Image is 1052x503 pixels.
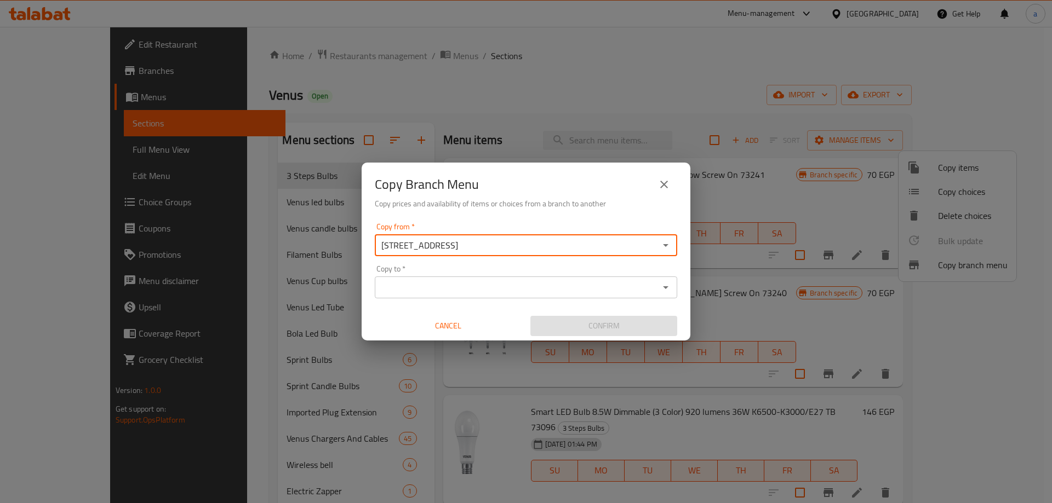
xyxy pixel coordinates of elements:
[375,316,522,336] button: Cancel
[658,280,673,295] button: Open
[375,176,479,193] h2: Copy Branch Menu
[379,319,517,333] span: Cancel
[651,171,677,198] button: close
[375,198,677,210] h6: Copy prices and availability of items or choices from a branch to another
[658,238,673,253] button: Open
